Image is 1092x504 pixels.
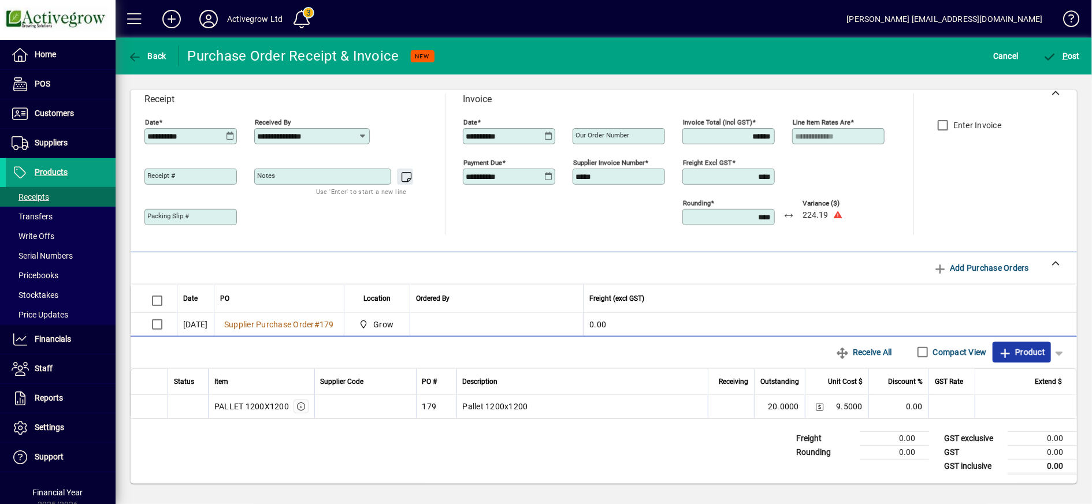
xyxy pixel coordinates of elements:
[116,46,179,66] app-page-header-button: Back
[6,99,116,128] a: Customers
[6,40,116,69] a: Home
[35,50,56,59] span: Home
[993,47,1019,65] span: Cancel
[836,343,892,361] span: Receive All
[6,443,116,472] a: Support
[683,159,732,167] mat-label: Freight excl GST
[177,313,214,336] td: [DATE]
[321,375,364,388] span: Supplier Code
[1008,445,1077,459] td: 0.00
[128,51,166,61] span: Back
[356,318,399,331] span: Grow
[6,384,116,413] a: Reports
[6,246,116,266] a: Serial Numbers
[931,346,987,358] label: Compact View
[214,401,289,412] div: PALLET 1200X1200
[188,47,399,65] div: Purchase Order Receipt & Invoice
[125,46,169,66] button: Back
[12,232,54,241] span: Write Offs
[456,395,708,418] td: Pallet 1200x1200
[837,401,863,412] span: 9.5000
[573,159,645,167] mat-label: Supplier invoice number
[35,452,64,461] span: Support
[12,251,73,260] span: Serial Numbers
[12,271,58,280] span: Pricebooks
[868,395,928,418] td: 0.00
[933,259,1029,277] span: Add Purchase Orders
[35,79,50,88] span: POS
[12,212,53,221] span: Transfers
[6,305,116,324] a: Price Updates
[760,375,799,388] span: Outstanding
[416,395,456,418] td: 179
[220,292,338,305] div: PO
[719,375,748,388] span: Receiving
[1035,375,1062,388] span: Extend $
[416,292,450,305] span: Ordered By
[174,375,194,388] span: Status
[6,207,116,226] a: Transfers
[993,342,1051,363] button: Product
[793,118,850,126] mat-label: Line item rates are
[828,375,863,388] span: Unit Cost $
[589,292,1062,305] div: Freight (excl GST)
[6,325,116,354] a: Financials
[6,266,116,285] a: Pricebooks
[220,318,338,331] a: Supplier Purchase Order#179
[938,445,1008,459] td: GST
[463,375,498,388] span: Description
[35,423,64,432] span: Settings
[847,10,1043,28] div: [PERSON_NAME] [EMAIL_ADDRESS][DOMAIN_NAME]
[683,118,752,126] mat-label: Invoice Total (incl GST)
[6,70,116,99] a: POS
[463,118,477,126] mat-label: Date
[183,292,198,305] span: Date
[12,290,58,300] span: Stocktakes
[1063,51,1068,61] span: P
[1008,431,1077,445] td: 0.00
[363,292,391,305] span: Location
[183,292,208,305] div: Date
[938,459,1008,473] td: GST inclusive
[6,129,116,158] a: Suppliers
[35,334,71,344] span: Financials
[6,354,116,383] a: Staff
[35,364,53,373] span: Staff
[35,167,68,177] span: Products
[35,138,68,147] span: Suppliers
[1043,51,1080,61] span: ost
[147,171,175,180] mat-label: Receipt #
[214,375,228,388] span: Item
[314,320,320,329] span: #
[415,53,430,60] span: NEW
[35,109,74,118] span: Customers
[990,46,1022,66] button: Cancel
[583,313,1076,336] td: 0.00
[998,343,1045,361] span: Product
[12,192,49,201] span: Receipts
[224,320,314,329] span: Supplier Purchase Order
[422,375,437,388] span: PO #
[790,431,860,445] td: Freight
[257,171,275,180] mat-label: Notes
[790,445,860,459] td: Rounding
[6,413,116,442] a: Settings
[589,292,644,305] span: Freight (excl GST)
[888,375,923,388] span: Discount %
[320,320,334,329] span: 179
[316,185,407,198] mat-hint: Use 'Enter' to start a new line
[227,10,283,28] div: Activegrow Ltd
[683,199,711,207] mat-label: Rounding
[373,319,393,330] span: Grow
[938,431,1008,445] td: GST exclusive
[6,285,116,305] a: Stocktakes
[1008,459,1077,473] td: 0.00
[928,257,1034,278] button: Add Purchase Orders
[190,9,227,29] button: Profile
[803,211,828,220] span: 224.19
[860,445,929,459] td: 0.00
[153,9,190,29] button: Add
[12,310,68,319] span: Price Updates
[6,226,116,246] a: Write Offs
[6,187,116,207] a: Receipts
